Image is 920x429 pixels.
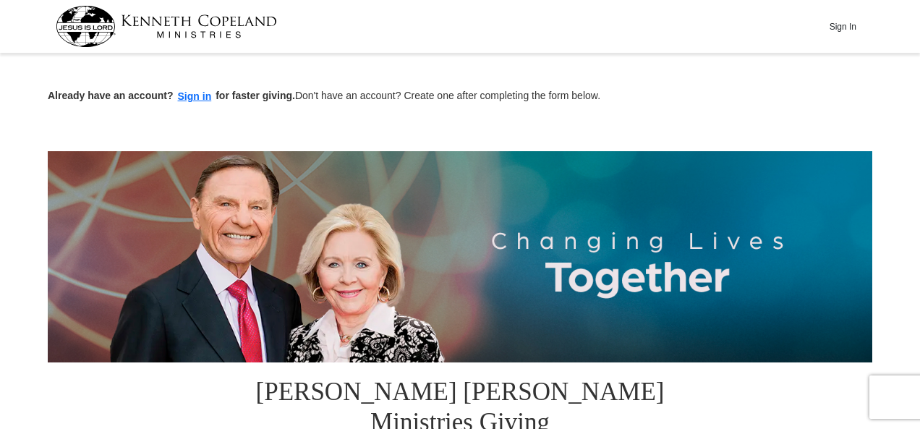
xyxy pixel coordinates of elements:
button: Sign in [174,88,216,105]
img: kcm-header-logo.svg [56,6,277,47]
p: Don't have an account? Create one after completing the form below. [48,88,872,105]
button: Sign In [821,15,864,38]
strong: Already have an account? for faster giving. [48,90,295,101]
